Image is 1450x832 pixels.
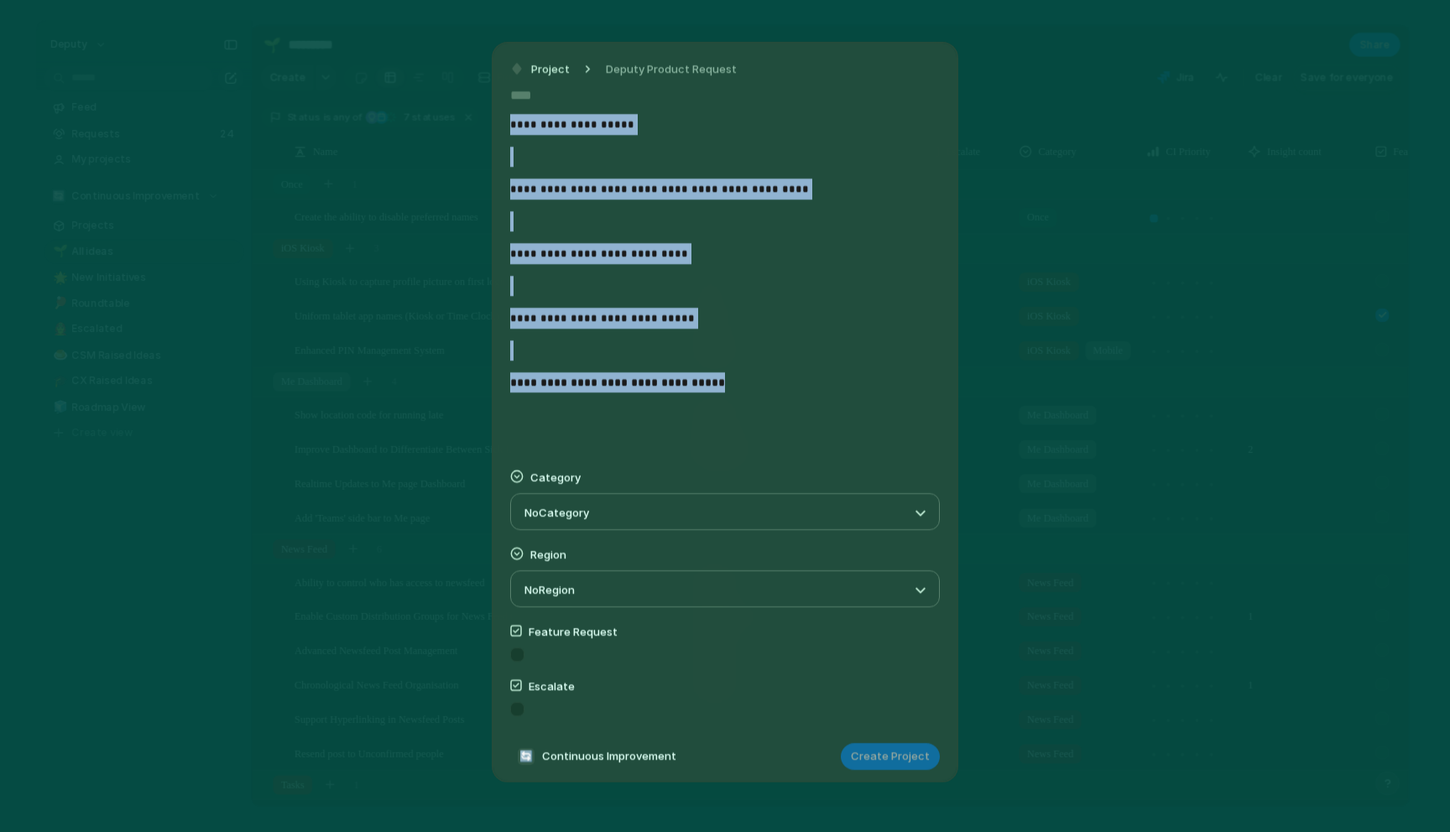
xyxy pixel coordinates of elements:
[529,625,618,638] span: Feature Request
[529,679,575,693] span: Escalate
[524,506,589,519] span: No Category
[606,60,737,77] span: Deputy Product Request
[524,583,575,596] span: No Region
[596,57,747,81] button: Deputy Product Request
[531,60,570,77] span: Project
[530,471,581,484] span: Category
[542,748,676,765] span: Continuous Improvement
[530,548,566,561] span: Region
[518,748,535,765] div: 🔄
[506,57,575,81] button: Project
